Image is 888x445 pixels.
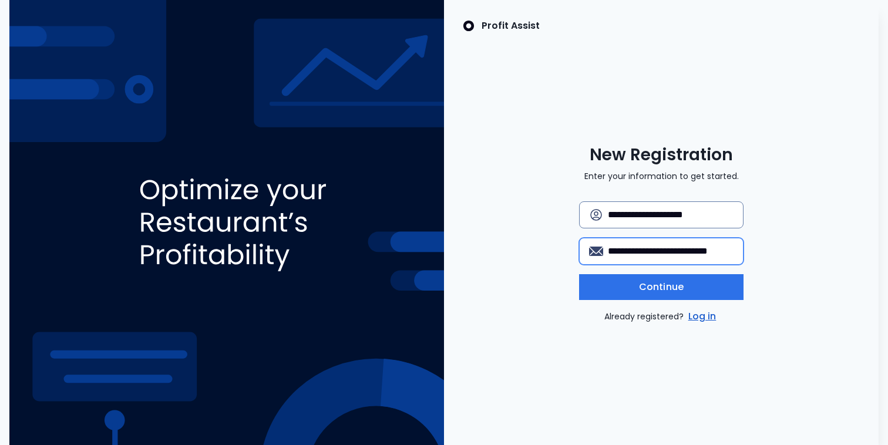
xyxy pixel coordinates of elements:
a: Log in [686,309,719,323]
button: Continue [579,274,744,300]
img: SpotOn Logo [463,19,475,33]
p: Enter your information to get started. [584,170,739,183]
p: Already registered? [604,309,719,323]
span: New Registration [590,144,733,166]
span: Continue [639,280,684,294]
p: Profit Assist [482,19,540,33]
